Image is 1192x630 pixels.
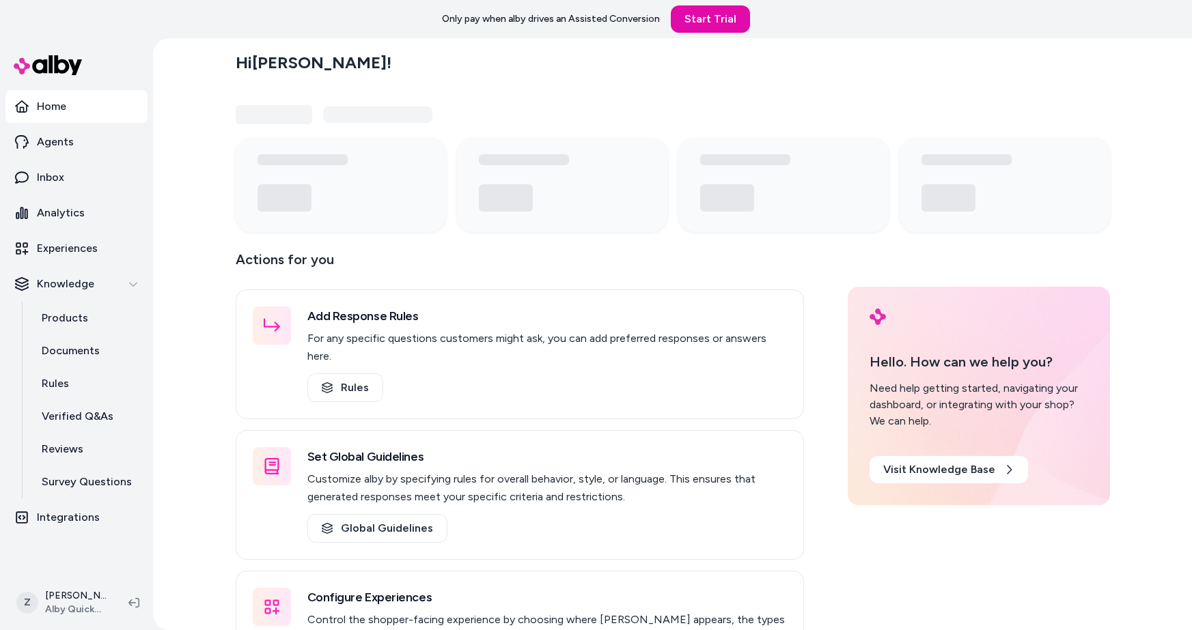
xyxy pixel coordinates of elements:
a: Verified Q&As [28,400,148,433]
a: Reviews [28,433,148,466]
h2: Hi [PERSON_NAME] ! [236,53,391,73]
a: Global Guidelines [307,514,447,543]
button: Z[PERSON_NAME]Alby QuickStart Store [8,581,117,625]
p: Only pay when alby drives an Assisted Conversion [442,12,660,26]
p: Reviews [42,441,83,457]
a: Survey Questions [28,466,148,498]
p: Home [37,98,66,115]
p: Hello. How can we help you? [870,352,1088,372]
div: Need help getting started, navigating your dashboard, or integrating with your shop? We can help. [870,380,1088,429]
img: alby Logo [14,55,82,75]
a: Home [5,90,148,123]
p: Verified Q&As [42,408,113,425]
p: Analytics [37,205,85,221]
p: Customize alby by specifying rules for overall behavior, style, or language. This ensures that ge... [307,470,787,506]
p: Rules [42,375,69,392]
a: Products [28,302,148,334]
button: Knowledge [5,268,148,300]
a: Documents [28,334,148,367]
h3: Configure Experiences [307,588,787,607]
a: Analytics [5,197,148,229]
p: For any specific questions customers might ask, you can add preferred responses or answers here. [307,330,787,365]
p: Documents [42,343,100,359]
a: Start Trial [671,5,750,33]
h3: Add Response Rules [307,306,787,326]
p: Survey Questions [42,474,132,490]
a: Agents [5,126,148,158]
p: Inbox [37,169,64,186]
h3: Set Global Guidelines [307,447,787,466]
p: Agents [37,134,74,150]
a: Rules [307,373,383,402]
a: Integrations [5,501,148,534]
p: Actions for you [236,248,804,281]
img: alby Logo [870,309,886,325]
span: Alby QuickStart Store [45,603,107,616]
p: Products [42,310,88,326]
a: Visit Knowledge Base [870,456,1028,483]
a: Inbox [5,161,148,194]
p: Integrations [37,509,100,526]
a: Experiences [5,232,148,265]
p: Knowledge [37,276,94,292]
span: Z [16,592,38,614]
p: [PERSON_NAME] [45,589,107,603]
a: Rules [28,367,148,400]
p: Experiences [37,240,98,257]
